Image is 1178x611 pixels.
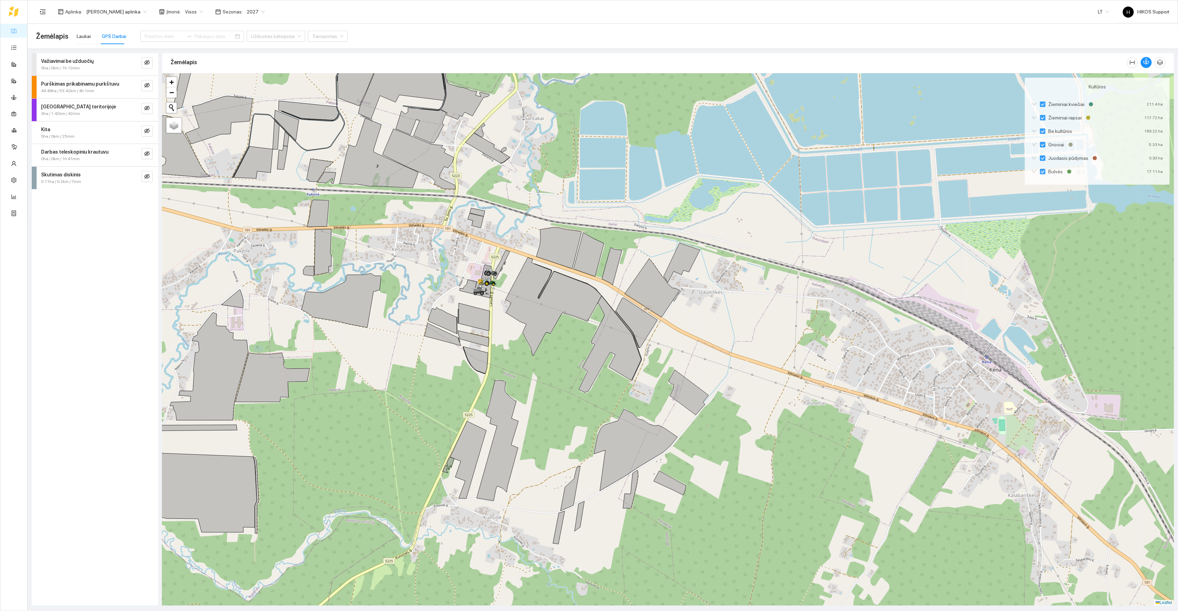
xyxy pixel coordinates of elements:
span: layout [58,9,64,14]
span: menu-unfold [40,9,46,15]
div: Kita0ha / 0km / 25mineye-invisible [32,122,158,144]
span: 44.46ha / 53.42km / 4h 1min [41,88,94,94]
div: Darbas teleskopiniu krautuvu0ha / 0km / 1h 41mineye-invisible [32,144,158,166]
span: Be kultūros [1045,127,1075,135]
span: column-width [1127,60,1138,65]
span: Visos [185,7,203,17]
input: Pradžios data [145,32,184,40]
span: down [1032,156,1036,161]
span: Aplinka : [65,8,82,16]
strong: [GEOGRAPHIC_DATA] teritorijoje [41,104,116,109]
span: 0ha / 1.42km / 42min [41,110,80,117]
a: Layers [166,118,182,133]
div: Važiavimai be užduočių0ha / 0km / 1h 12mineye-invisible [32,53,158,76]
span: to [186,33,192,39]
button: eye-invisible [142,148,153,159]
span: swap-right [186,33,192,39]
span: Sezonas : [223,8,243,16]
span: Įmonė : [166,8,181,16]
strong: Purškimas prikabinamu purkštuvu [41,81,119,87]
strong: Kita [41,127,50,132]
span: Žemėlapis [36,31,68,42]
span: H [1127,7,1130,18]
span: eye-invisible [144,60,150,66]
span: 0ha / 0km / 25min [41,133,75,140]
div: 5.33 ha [1149,141,1163,148]
strong: Važiavimai be užduočių [41,58,94,64]
span: HIKOS Support [1123,9,1169,14]
button: eye-invisible [142,57,153,68]
span: eye-invisible [144,105,150,112]
a: Leaflet [1156,600,1172,605]
span: eye-invisible [144,151,150,157]
strong: Darbas teleskopiniu krautuvu [41,149,108,155]
span: Juodasis pūdymas [1045,154,1091,162]
span: down [1032,129,1036,134]
button: eye-invisible [142,103,153,114]
span: calendar [215,9,221,14]
a: Zoom in [166,77,177,87]
div: 211.4 ha [1147,100,1163,108]
span: Grioviai [1045,141,1067,148]
div: [GEOGRAPHIC_DATA] teritorijoje0ha / 1.42km / 42mineye-invisible [32,99,158,121]
span: eye-invisible [144,83,150,89]
span: down [1032,142,1036,147]
button: eye-invisible [142,80,153,91]
span: down [1032,102,1036,107]
span: Bulvės [1045,168,1065,175]
span: shop [159,9,165,14]
strong: Skutimas diskinis [41,172,81,177]
span: Jerzy Gvozdovicz aplinka [86,7,147,17]
button: column-width [1127,57,1138,68]
span: 0.11ha / 0.2km / 7min [41,178,81,185]
span: 0ha / 0km / 1h 12min [41,65,80,71]
span: Kultūros [1089,83,1106,90]
div: Žemėlapis [171,52,1127,72]
button: eye-invisible [142,126,153,137]
span: + [169,78,174,86]
span: − [169,88,174,97]
div: Skutimas diskinis0.11ha / 0.2km / 7mineye-invisible [32,167,158,189]
div: GPS Darbai [102,32,126,40]
span: LT [1098,7,1109,17]
span: Žieminiai kviečiai [1045,100,1087,108]
span: eye-invisible [144,128,150,135]
input: Pabaigos data [195,32,234,40]
div: 117.72 ha [1144,114,1163,122]
button: eye-invisible [142,171,153,182]
span: 2027 [247,7,265,17]
span: eye-invisible [144,174,150,180]
button: menu-unfold [36,5,50,19]
div: 189.22 ha [1144,127,1163,135]
span: 0ha / 0km / 1h 41min [41,156,80,162]
div: 0.93 ha [1149,154,1163,162]
div: Laukai [77,32,91,40]
div: Purškimas prikabinamu purkštuvu44.46ha / 53.42km / 4h 1mineye-invisible [32,76,158,98]
span: down [1032,169,1036,174]
span: Žieminiai rapsai [1045,114,1084,122]
div: 17.11 ha [1147,168,1163,175]
a: Zoom out [166,87,177,98]
span: down [1032,115,1036,120]
button: Initiate a new search [166,103,177,113]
